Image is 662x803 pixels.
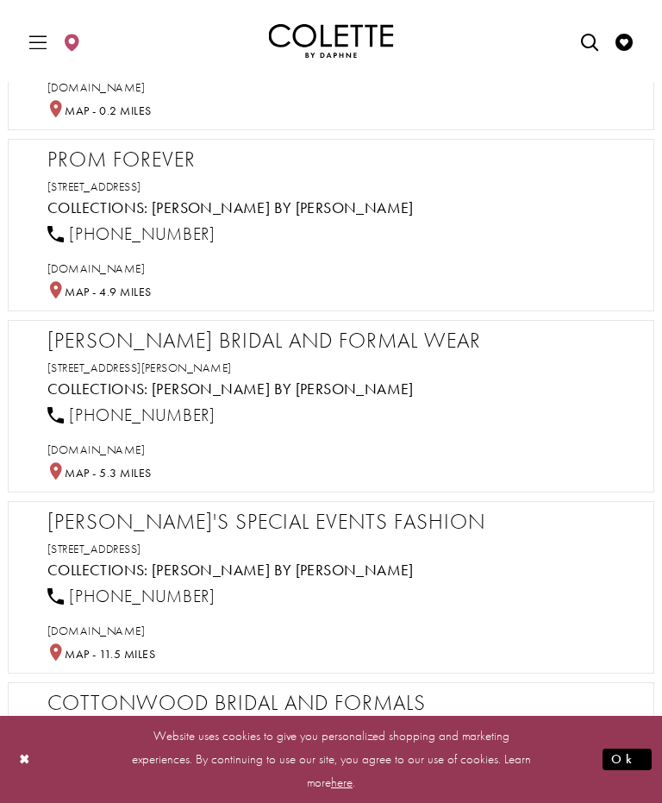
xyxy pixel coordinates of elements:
a: Open Search dialog [577,17,603,65]
h5: Distance to Oksana&#39;s Special Events Fashion [47,643,632,662]
a: [DOMAIN_NAME] [47,260,145,276]
p: Website uses cookies to give you personalized shopping and marketing experiences. By continuing t... [124,725,538,794]
h2: [PERSON_NAME] Bridal and Formal Wear [47,328,632,354]
a: Visit Store Locator page [59,17,84,65]
button: Submit Dialog [603,750,652,771]
a: Visit Colette by Daphne page [152,560,414,580]
a: here [331,774,353,791]
a: [PHONE_NUMBER] [47,223,215,245]
a: Visit Wishlist Page [611,17,637,65]
div: Header Menu. Buttons: Search, Wishlist [573,14,641,69]
h2: Prom Forever [47,147,632,173]
a: Colette by Daphne Homepage [269,24,394,59]
a: [STREET_ADDRESS] [47,179,141,194]
a: [PHONE_NUMBER] [47,585,215,607]
a: [DOMAIN_NAME] [47,442,145,457]
h5: Distance to Durand Bridal and Formal Wear [47,462,632,481]
a: [DOMAIN_NAME] [47,623,145,638]
h2: [PERSON_NAME]'s Special Events Fashion [47,509,632,535]
button: Close Dialog [10,744,40,775]
h5: Distance to Echo Evenings &amp; Bridal [47,100,632,119]
span: [PHONE_NUMBER] [69,404,215,426]
a: Visit Colette by Daphne page [152,198,414,217]
a: [DOMAIN_NAME] [47,79,145,95]
div: Header Menu Left. Buttons: Hamburger menu , Store Locator [22,14,90,69]
a: [STREET_ADDRESS] [47,541,141,556]
a: Visit Colette by Daphne page [152,379,414,398]
a: [PHONE_NUMBER] [47,404,215,426]
a: [STREET_ADDRESS][PERSON_NAME] [47,360,232,375]
h2: Cottonwood Bridal and Formals [47,690,632,716]
span: [PHONE_NUMBER] [69,585,215,607]
h5: Distance to Prom Forever [47,281,632,300]
span: Collections: [47,560,148,580]
img: Colette by Daphne [269,24,394,59]
span: Toggle Main Navigation Menu [25,17,51,65]
span: Collections: [47,379,148,398]
span: Collections: [47,198,148,217]
span: [PHONE_NUMBER] [69,223,215,245]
